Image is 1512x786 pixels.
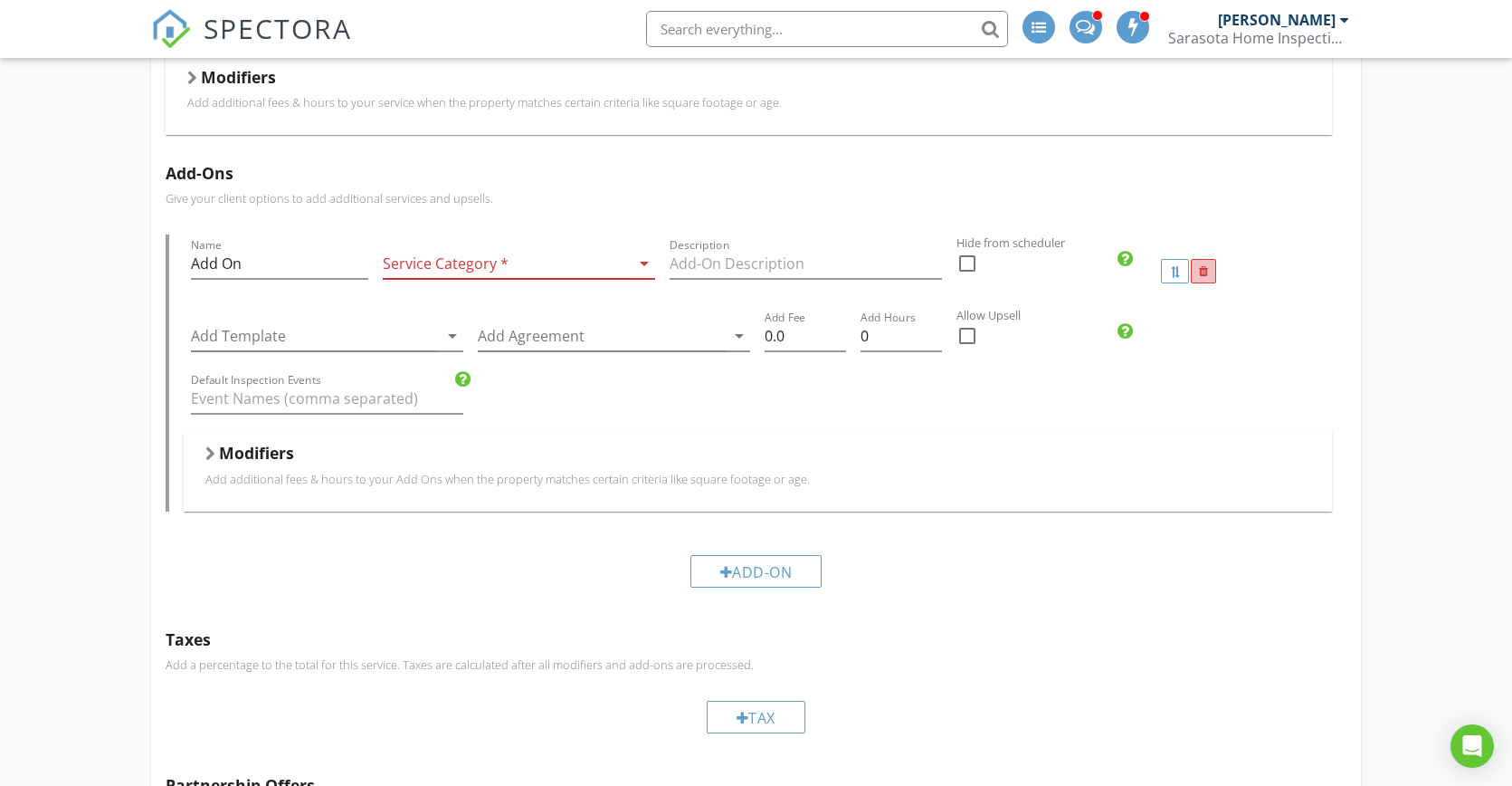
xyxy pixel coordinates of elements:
[956,235,1487,252] label: Hide from scheduler
[690,555,823,588] div: Add-On
[633,253,655,274] i: arrow_drop_down
[646,11,1008,47] input: Search everything...
[166,191,1346,206] p: Give your client options to add additional services and upsells.
[707,701,805,733] div: Tax
[956,307,1487,324] label: Allow Upsell
[204,9,352,47] span: SPECTORA
[219,444,294,462] h5: Modifiers
[166,630,1346,648] h5: Taxes
[765,321,846,351] input: Add Fee
[187,95,1310,110] p: Add additional fees & hours to your service when the property matches certain criteria like squar...
[205,472,1310,486] p: Add additional fees & hours to your Add Ons when the property matches certain criteria like squar...
[670,249,942,279] input: Description
[151,24,352,62] a: SPECTORA
[166,657,1346,672] p: Add a percentage to the total for this service. Taxes are calculated after all modifiers and add-...
[861,321,942,351] input: Add Hours
[1168,29,1349,47] div: Sarasota Home Inspections
[191,249,367,279] input: Name
[151,9,191,49] img: The Best Home Inspection Software - Spectora
[728,325,750,347] i: arrow_drop_down
[442,325,463,347] i: arrow_drop_down
[191,384,463,414] input: Default Inspection Events
[201,68,276,86] h5: Modifiers
[1218,11,1336,29] div: [PERSON_NAME]
[1450,724,1494,768] div: Open Intercom Messenger
[166,164,1346,182] h5: Add-Ons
